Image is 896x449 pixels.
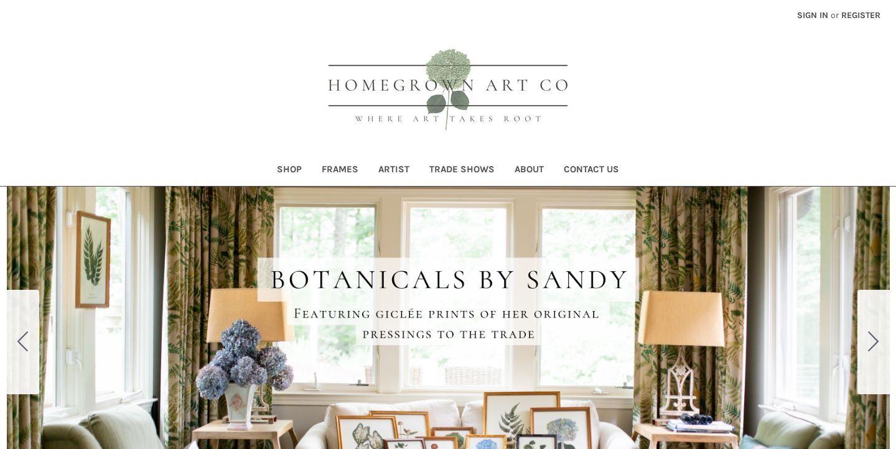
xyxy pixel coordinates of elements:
span: or [829,9,840,22]
a: Frames [312,155,368,186]
a: About [505,155,554,186]
a: Trade Shows [419,155,505,186]
img: HOMEGROWN ART CO [308,35,588,147]
a: Contact Us [554,155,629,186]
button: Go to slide 2 [857,290,890,394]
button: Go to slide 5 [7,290,39,394]
a: Artist [368,155,419,186]
a: Shop [267,155,312,186]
